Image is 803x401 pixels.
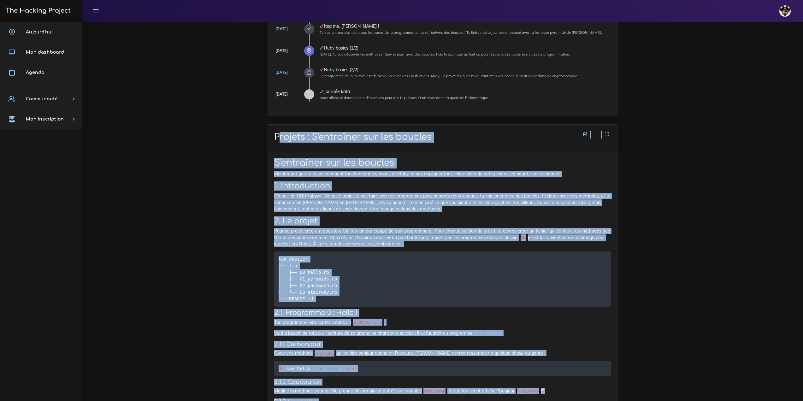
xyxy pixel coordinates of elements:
[274,350,611,356] p: Code une méthode qui va dire bonjour quand on l'exécute. [PERSON_NAME] devrait ressembler à quelq...
[348,366,356,371] span: end
[320,46,611,50] div: Ruby basics (1/2)
[320,24,611,28] div: Itsa me, [PERSON_NAME] !
[274,132,611,143] h1: Projets : S'entraîner sur les boucles
[320,52,570,56] small: [DATE], tu vas découvrir les méthodes Ruby et jouer avec des boucles. Puis tu appliqueras tout ça...
[516,388,541,394] code: first_name
[275,91,288,98] div: [DATE]
[274,330,611,336] p: Vald a besoin de toi pour l'écriture de sa prochaine chanson à succès : il lui faudrait un progra...
[473,330,501,336] a: qui dit bonjour
[279,366,286,371] span: def
[779,5,791,17] img: avatar
[320,96,489,100] small: Nous allons te donner plein d'exercices pour que tu puisses t’entraîner dans ta quête de l'inform...
[274,309,611,317] h3: 2.1. Programme 0 : Hello !
[313,351,336,357] code: say_hello
[274,171,611,177] p: Maintenant que tu as vu comment fonctionnent les bases de Ruby, tu vas appliquer tout cela a plei...
[279,365,357,372] code: say_hello
[279,256,337,302] code: ton_dossier ├── lib │ ├── 00_hello.rb │ ├── 01_pyramids.rb │ ├── 02_password.rb │ └── 03_stairway...
[320,68,611,72] div: Ruby basics (2/2)
[320,30,602,35] small: Tu iras un peu plus loin dans les bases de la programmation avec l'univers des boucles ! Tu finir...
[275,70,288,75] a: [DATE]
[310,366,348,371] span: # mon code ici
[274,228,611,247] p: Pour ce projet, crée un repository GitHub (un par équipe de pair-programmers). Pour chaque sectio...
[351,320,384,326] code: lib/00_hello.rb
[274,341,611,348] h4: 2.1.1 Dis bonjour
[26,70,44,75] span: Agenda
[274,181,611,191] h2: 1. Introduction
[26,30,53,34] span: Aujourd'hui
[274,158,611,168] h1: S'entraîner sur les boucles
[274,319,611,326] p: Ton programme sera contenu dans un .
[26,97,58,101] span: Communauté
[274,388,611,394] p: Modifie la méthode pour qu'elle prenne désormais en entrée une variable et que ton script affiche...
[275,47,288,54] div: [DATE]
[26,50,64,55] span: Mon dashboard
[519,235,528,241] code: lib
[275,27,288,31] a: [DATE]
[274,379,611,386] h4: 2.1.2 Coucou toi
[320,89,611,94] div: Journée kata
[4,7,71,14] h3: The Hacking Project
[422,388,447,394] code: first_name
[320,74,578,78] small: Le programme de la journée est de travailler avec des Hash et des Array. Le projet du jour est va...
[26,117,64,121] span: Mon inscription
[274,193,611,212] p: Oh ouiii du RRRRubyyy ! Dans ce projet tu vas faire plein de programmes passionnants dans lesquel...
[274,216,611,226] h2: 2. Le projet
